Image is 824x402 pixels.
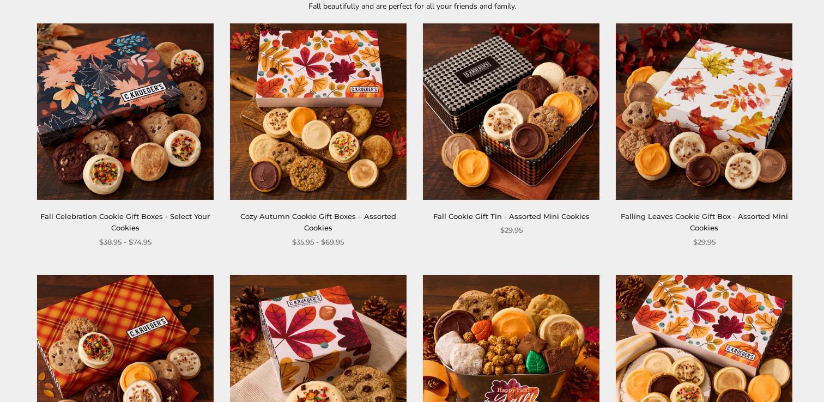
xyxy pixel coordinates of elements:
a: Cozy Autumn Cookie Gift Boxes – Assorted Cookies [240,212,396,232]
span: $29.95 [500,224,523,236]
a: Fall Celebration Cookie Gift Boxes - Select Your Cookies [40,212,210,232]
span: $38.95 - $74.95 [99,236,152,248]
img: Fall Cookie Gift Tin - Assorted Mini Cookies [423,23,599,200]
img: Fall Celebration Cookie Gift Boxes - Select Your Cookies [37,23,214,200]
img: Falling Leaves Cookie Gift Box - Assorted Mini Cookies [616,23,792,200]
iframe: Sign Up via Text for Offers [9,361,113,393]
span: $29.95 [693,236,716,248]
a: Fall Cookie Gift Tin - Assorted Mini Cookies [433,212,590,221]
a: Falling Leaves Cookie Gift Box - Assorted Mini Cookies [621,212,788,232]
img: Cozy Autumn Cookie Gift Boxes – Assorted Cookies [230,23,407,200]
span: $35.95 - $69.95 [292,236,344,248]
